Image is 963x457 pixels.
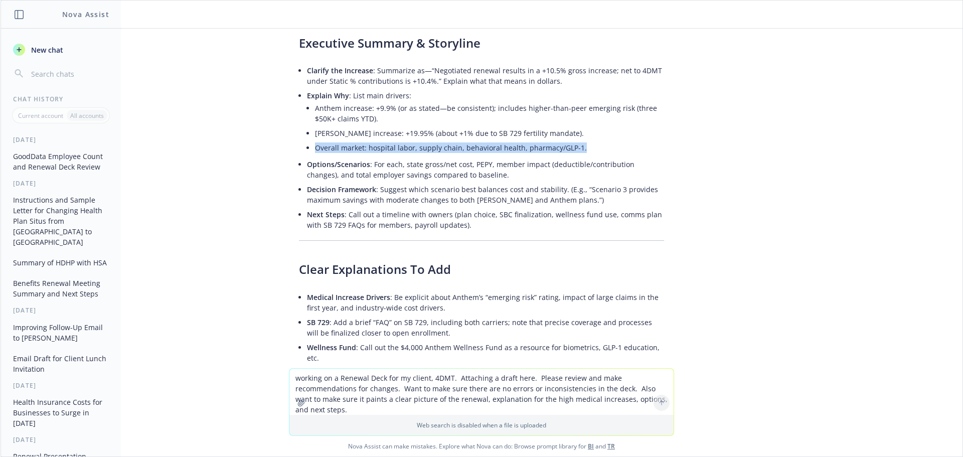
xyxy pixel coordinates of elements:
[299,261,664,278] h3: Clear Explanations To Add
[9,254,113,271] button: Summary of HDHP with HSA
[307,207,664,232] li: : Call out a timeline with owners (plan choice, SBC finalization, wellness fund use, comms plan w...
[9,41,113,59] button: New chat
[5,436,958,456] span: Nova Assist can make mistakes. Explore what Nova can do: Browse prompt library for and
[295,421,668,429] p: Web search is disabled when a file is uploaded
[315,101,664,126] li: Anthem increase: +9.9% (or as stated—be consistent); includes higher-than-peer emerging risk (thr...
[307,290,664,315] li: : Be explicit about Anthem’s “emerging risk” rating, impact of large claims in the first year, an...
[315,140,664,155] li: Overall market: hospital labor, supply chain, behavioral health, pharmacy/GLP-1.
[9,192,113,250] button: Instructions and Sample Letter for Changing Health Plan Situs from [GEOGRAPHIC_DATA] to [GEOGRAPH...
[1,435,121,444] div: [DATE]
[1,95,121,103] div: Chat History
[307,185,376,194] span: Decision Framework
[307,340,664,365] li: : Call out the $4,000 Anthem Wellness Fund as a resource for biometrics, GLP-1 education, etc.
[307,292,390,302] span: Medical Increase Drivers
[1,381,121,390] div: [DATE]
[307,315,664,340] li: : Add a brief “FAQ” on SB 729, including both carriers; note that precise coverage and processes ...
[62,9,109,20] h1: Nova Assist
[307,318,330,327] span: SB 729
[29,67,109,81] input: Search chats
[18,111,63,120] p: Current account
[307,88,664,157] li: : List main drivers:
[307,157,664,182] li: : For each, state gross/net cost, PEPY, member impact (deductible/contribution changes), and tota...
[307,66,373,75] span: Clarify the Increase
[9,350,113,377] button: Email Draft for Client Lunch Invitation
[307,343,356,352] span: Wellness Fund
[29,45,63,55] span: New chat
[9,275,113,302] button: Benefits Renewal Meeting Summary and Next Steps
[9,319,113,346] button: Improving Follow-Up Email to [PERSON_NAME]
[315,126,664,140] li: [PERSON_NAME] increase: +19.95% (about +1% due to SB 729 fertility mandate).
[299,35,664,52] h3: Executive Summary & Storyline
[307,160,370,169] span: Options/Scenarios
[1,306,121,315] div: [DATE]
[307,182,664,207] li: : Suggest which scenario best balances cost and stability. (E.g., “Scenario 3 provides maximum sa...
[307,63,664,88] li: : Summarize as—“Negotiated renewal results in a +10.5% gross increase; net to 4DMT under Static %...
[70,111,104,120] p: All accounts
[9,394,113,431] button: Health Insurance Costs for Businesses to Surge in [DATE]
[588,442,594,450] a: BI
[307,210,345,219] span: Next Steps
[1,179,121,188] div: [DATE]
[9,148,113,175] button: GoodData Employee Count and Renewal Deck Review
[607,442,615,450] a: TR
[1,135,121,144] div: [DATE]
[307,91,349,100] span: Explain Why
